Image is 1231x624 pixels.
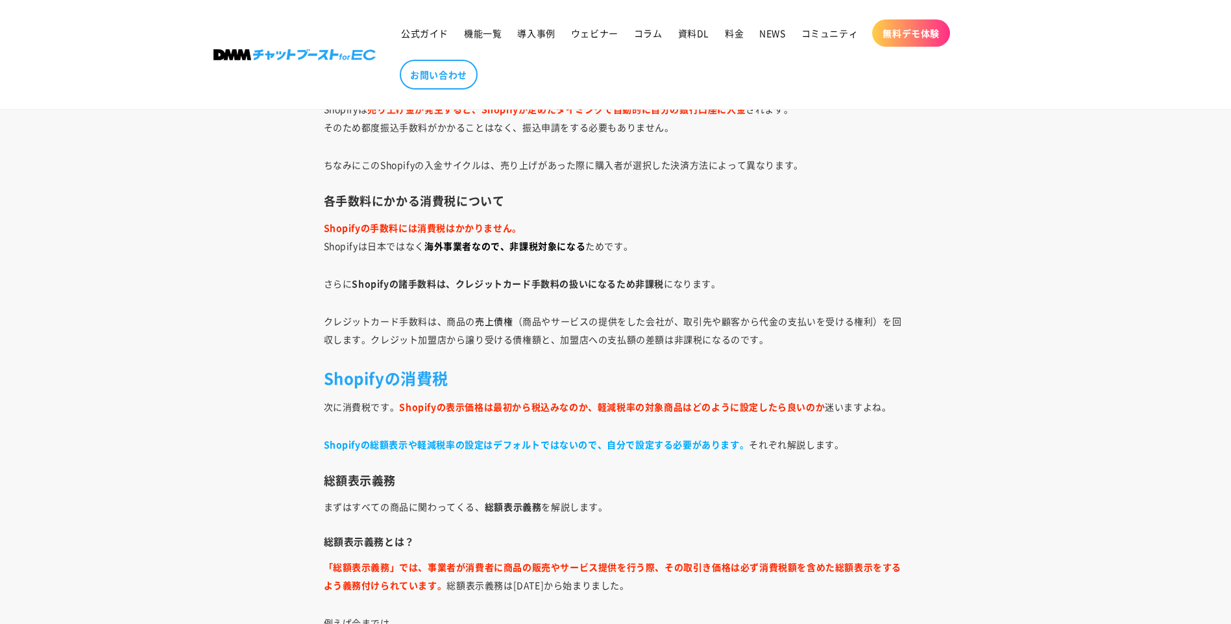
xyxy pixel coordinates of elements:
[401,27,448,39] span: 公式ガイド
[410,69,467,80] span: お問い合わせ
[324,221,522,234] strong: Shopifyの手数料には消費税はかかりません。
[324,398,908,416] p: 次に消費税です。 迷いますよね。
[324,535,908,548] h4: 総額表示義務とは？
[563,19,626,47] a: ウェビナー
[424,239,585,252] strong: 海外事業者なので、非課税対象になる
[324,438,750,451] strong: Shopifyの総額表示や軽減税率の設定はデフォルトではないので、自分で設定する必要があります。
[872,19,950,47] a: 無料デモ体験
[634,27,663,39] span: コラム
[475,315,513,328] span: 売上債権
[399,400,825,413] strong: Shopifyの表示価格は最初から税込みなのか、軽減税率の対象商品はどのように設定したら良いのか
[324,193,908,208] h3: 各手数料にかかる消費税について
[324,100,908,136] p: Shopifyは されます。 そのため都度振込手数料がかかることはなく、振込申請をする必要もありません。
[571,27,618,39] span: ウェビナー
[324,498,908,516] p: まずはすべての商品に関わってくる、 を解説します。
[324,435,908,453] p: それぞれ解説します。
[324,560,902,592] strong: 「総額表示義務」では、事業者が消費者に商品の販売やサービス提供を行う際、その取引き価格は必ず消費税額を含めた総額表示をするよう義務付けられています。
[324,274,908,293] p: さらに になります。
[794,19,866,47] a: コミュニティ
[324,558,908,594] p: 総額表示義務は[DATE]から始まりました。
[626,19,670,47] a: コラム
[213,49,376,60] img: 株式会社DMM Boost
[883,27,940,39] span: 無料デモ体験
[324,473,908,488] h3: 総額表示義務
[485,500,542,513] strong: 総額表示義務
[759,27,785,39] span: NEWS
[352,277,664,290] strong: Shopifyの諸手数料は、クレジットカード手数料の扱いになるため非課税
[517,27,555,39] span: 導入事例
[678,27,709,39] span: 資料DL
[751,19,793,47] a: NEWS
[400,60,478,90] a: お問い合わせ
[324,156,908,174] p: ちなみにこのShopifyの入金サイクルは、売り上げがあった際に購入者が選択した決済方法によって異なります。
[324,219,908,255] p: Shopifyは日本ではなく ためです。
[670,19,717,47] a: 資料DL
[324,368,908,388] h2: Shopifyの消費税
[717,19,751,47] a: 料金
[324,312,908,348] p: クレジットカード手数料は、商品の （商品やサービスの提供をした会社が、取引先や顧客から代金の支払いを受ける権利）を回収します。クレジット加盟店から譲り受ける債権額と、加盟店への支払額の差額は非課...
[801,27,859,39] span: コミュニティ
[464,27,502,39] span: 機能一覧
[725,27,744,39] span: 料金
[456,19,509,47] a: 機能一覧
[393,19,456,47] a: 公式ガイド
[509,19,563,47] a: 導入事例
